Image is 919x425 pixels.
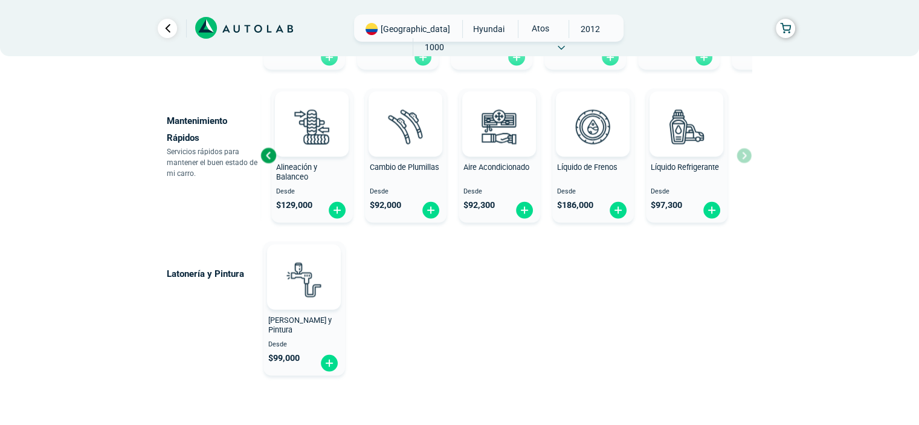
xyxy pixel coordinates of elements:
[167,265,260,282] p: Latonería y Pintura
[608,201,628,219] img: fi_plus-circle2.svg
[569,20,612,38] span: 2012
[472,100,526,153] img: aire_acondicionado-v3.svg
[276,200,312,210] span: $ 129,000
[271,88,353,222] button: Alineación y Balanceo Desde $129,000
[421,201,440,219] img: fi_plus-circle2.svg
[167,146,260,179] p: Servicios rápidos para mantener el buen estado de mi carro.
[651,188,723,196] span: Desde
[370,200,401,210] span: $ 92,000
[370,163,439,172] span: Cambio de Plumillas
[413,38,456,56] span: 1000
[515,201,534,219] img: fi_plus-circle2.svg
[463,200,495,210] span: $ 92,300
[381,23,450,35] span: [GEOGRAPHIC_DATA]
[552,88,634,222] button: Líquido de Frenos Desde $186,000
[379,100,432,153] img: plumillas-v3.svg
[276,188,348,196] span: Desde
[668,94,705,130] img: AD0BCuuxAAAAAElFTkSuQmCC
[575,94,611,130] img: AD0BCuuxAAAAAElFTkSuQmCC
[286,247,322,283] img: AD0BCuuxAAAAAElFTkSuQmCC
[694,48,714,67] img: fi_plus-circle2.svg
[463,188,535,196] span: Desde
[263,241,345,375] button: [PERSON_NAME] y Pintura Desde $99,000
[365,88,447,222] button: Cambio de Plumillas Desde $92,000
[557,200,593,210] span: $ 186,000
[268,353,300,363] span: $ 99,000
[651,200,682,210] span: $ 97,300
[387,94,424,130] img: AD0BCuuxAAAAAElFTkSuQmCC
[320,354,339,372] img: fi_plus-circle2.svg
[459,88,540,222] button: Aire Acondicionado Desde $92,300
[507,48,526,67] img: fi_plus-circle2.svg
[518,20,561,37] span: ATOS
[601,48,620,67] img: fi_plus-circle2.svg
[277,253,331,306] img: latoneria_y_pintura-v3.svg
[413,48,433,67] img: fi_plus-circle2.svg
[320,48,339,67] img: fi_plus-circle2.svg
[268,316,332,335] span: [PERSON_NAME] y Pintura
[557,163,618,172] span: Líquido de Frenos
[294,94,330,130] img: AD0BCuuxAAAAAElFTkSuQmCC
[158,19,177,38] a: Ir al paso anterior
[651,163,719,172] span: Líquido Refrigerante
[370,188,442,196] span: Desde
[646,88,727,222] button: Líquido Refrigerante Desde $97,300
[481,94,517,130] img: AD0BCuuxAAAAAElFTkSuQmCC
[259,146,277,164] div: Previous slide
[557,188,629,196] span: Desde
[276,163,317,182] span: Alineación y Balanceo
[463,163,529,172] span: Aire Acondicionado
[285,100,338,153] img: alineacion_y_balanceo-v3.svg
[660,100,713,153] img: liquido_refrigerante-v3.svg
[468,20,511,38] span: HYUNDAI
[268,341,340,349] span: Desde
[566,100,619,153] img: liquido_frenos-v3.svg
[167,112,260,146] p: Mantenimiento Rápidos
[327,201,347,219] img: fi_plus-circle2.svg
[702,201,721,219] img: fi_plus-circle2.svg
[366,23,378,35] img: Flag of COLOMBIA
